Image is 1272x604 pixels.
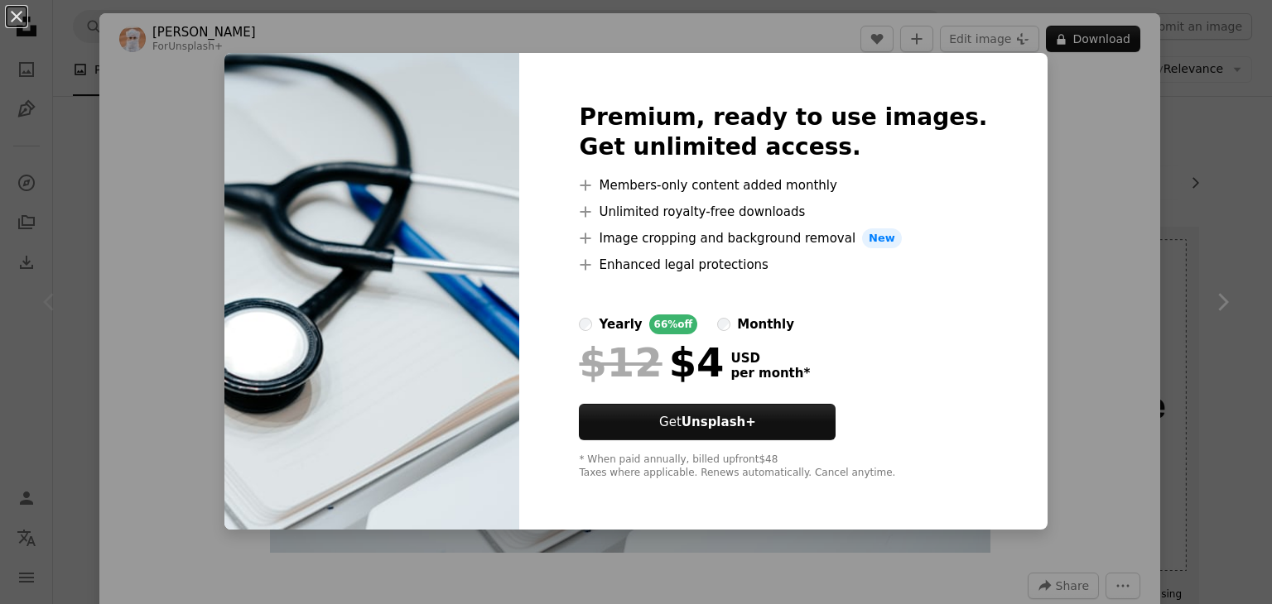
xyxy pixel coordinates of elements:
div: 66% off [649,314,698,334]
li: Unlimited royalty-free downloads [579,202,987,222]
button: GetUnsplash+ [579,404,836,440]
div: $4 [579,341,724,384]
input: yearly66%off [579,318,592,331]
strong: Unsplash+ [682,415,756,429]
li: Members-only content added monthly [579,175,987,195]
span: USD [730,351,810,366]
span: New [862,228,902,248]
h2: Premium, ready to use images. Get unlimited access. [579,103,987,162]
li: Enhanced legal protections [579,255,987,275]
span: $12 [579,341,662,384]
span: per month * [730,366,810,381]
div: * When paid annually, billed upfront $48 Taxes where applicable. Renews automatically. Cancel any... [579,453,987,480]
img: premium_photo-1673953509975-576678fa6710 [224,53,519,530]
input: monthly [717,318,730,331]
div: yearly [599,314,642,334]
div: monthly [737,314,794,334]
li: Image cropping and background removal [579,228,987,248]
